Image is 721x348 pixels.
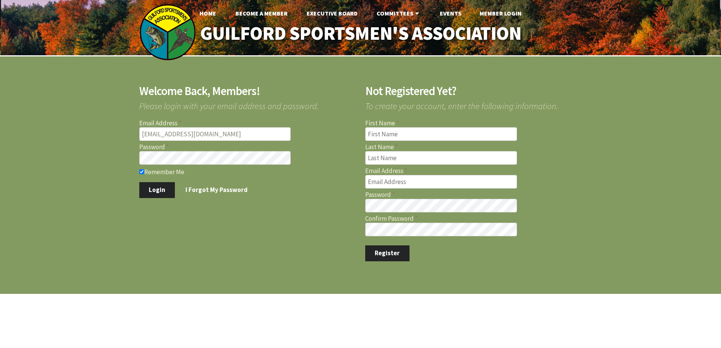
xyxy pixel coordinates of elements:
[365,144,582,150] label: Last Name
[139,127,291,141] input: Email Address
[139,85,356,97] h2: Welcome Back, Members!
[365,168,582,174] label: Email Address
[365,151,517,165] input: Last Name
[139,97,356,110] span: Please login with your email address and password.
[365,192,582,198] label: Password
[434,6,467,21] a: Events
[371,6,427,21] a: Committees
[365,215,582,222] label: Confirm Password
[139,168,356,175] label: Remember Me
[365,85,582,97] h2: Not Registered Yet?
[229,6,294,21] a: Become A Member
[139,182,175,198] button: Login
[139,4,196,61] img: logo_sm.png
[139,169,144,174] input: Remember Me
[365,120,582,126] label: First Name
[193,6,222,21] a: Home
[139,120,356,126] label: Email Address
[473,6,528,21] a: Member Login
[365,175,517,189] input: Email Address
[139,144,356,150] label: Password
[365,127,517,141] input: First Name
[301,6,364,21] a: Executive Board
[176,182,257,198] a: I Forgot My Password
[365,97,582,110] span: To create your account, enter the following information.
[365,245,410,261] button: Register
[184,17,537,50] a: Guilford Sportsmen's Association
